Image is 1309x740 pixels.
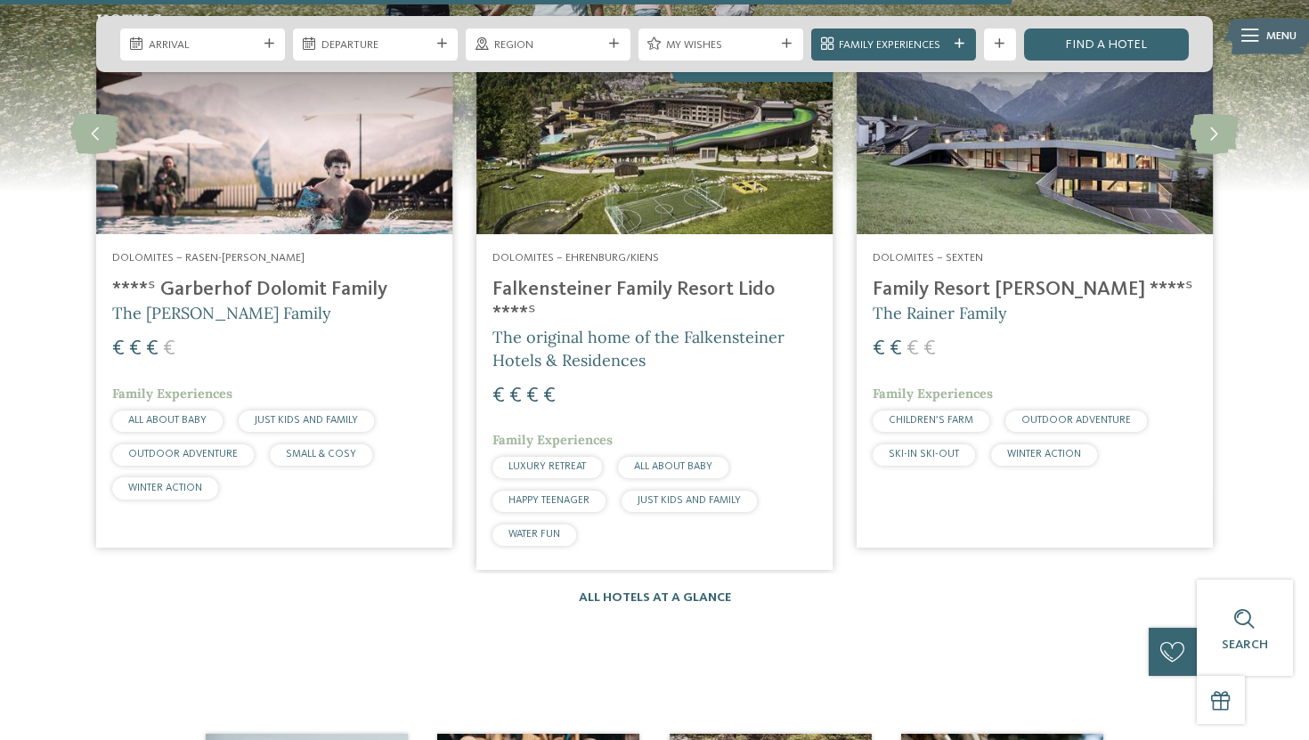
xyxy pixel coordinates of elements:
[129,338,142,360] span: €
[476,34,833,570] a: Family hotels in the Dolomites: Holidays in the realm of the Pale Mountains [PERSON_NAME]'s Famil...
[112,278,436,302] h4: ****ˢ Garberhof Dolomit Family
[286,449,356,459] span: SMALL & COSY
[255,415,358,426] span: JUST KIDS AND FAMILY
[112,386,232,402] span: Family Experiences
[543,386,556,407] span: €
[128,483,202,493] span: WINTER ACTION
[492,432,613,448] span: Family Experiences
[146,338,159,360] span: €
[492,278,817,326] h4: Falkensteiner Family Resort Lido ****ˢ
[508,495,589,506] span: HAPPY TEENAGER
[149,37,257,53] span: Arrival
[1024,28,1189,61] a: Find a hotel
[112,303,331,323] span: The [PERSON_NAME] Family
[494,37,603,53] span: Region
[1190,12,1194,30] span: 1
[508,461,586,472] span: LUXURY RETREAT
[96,34,452,548] a: Family hotels in the Dolomites: Holidays in the realm of the Pale Mountains Dolomites – Rasen-[PE...
[638,495,741,506] span: JUST KIDS AND FAMILY
[873,303,1007,323] span: The Rainer Family
[634,461,712,472] span: ALL ABOUT BABY
[666,37,775,53] span: My wishes
[1194,12,1199,30] span: /
[492,252,659,264] span: Dolomites – Ehrenburg/Kiens
[907,338,919,360] span: €
[889,415,973,426] span: CHILDREN’S FARM
[508,529,560,540] span: WATER FUN
[1021,415,1131,426] span: OUTDOOR ADVENTURE
[889,449,959,459] span: SKI-IN SKI-OUT
[1007,449,1081,459] span: WINTER ACTION
[1199,12,1213,30] span: 10
[128,449,238,459] span: OUTDOOR ADVENTURE
[857,34,1213,548] a: Family hotels in the Dolomites: Holidays in the realm of the Pale Mountains Dolomites – Sexten Fa...
[112,252,305,264] span: Dolomites – Rasen-[PERSON_NAME]
[579,591,731,604] a: All hotels at a glance
[526,386,539,407] span: €
[492,386,505,407] span: €
[492,327,785,370] span: The original home of the Falkensteiner Hotels & Residences
[128,415,207,426] span: ALL ABOUT BABY
[96,10,162,30] span: Hotels
[873,338,885,360] span: €
[1222,638,1268,651] span: Search
[96,34,452,234] img: Family hotels in the Dolomites: Holidays in the realm of the Pale Mountains
[857,34,1213,234] img: Family Resort Rainer ****ˢ
[873,252,983,264] span: Dolomites – Sexten
[476,34,833,234] img: Family hotels in the Dolomites: Holidays in the realm of the Pale Mountains
[873,386,993,402] span: Family Experiences
[321,37,430,53] span: Departure
[163,338,175,360] span: €
[923,338,936,360] span: €
[112,338,125,360] span: €
[839,37,947,53] span: Family Experiences
[873,278,1197,302] h4: Family Resort [PERSON_NAME] ****ˢ
[509,386,522,407] span: €
[890,338,902,360] span: €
